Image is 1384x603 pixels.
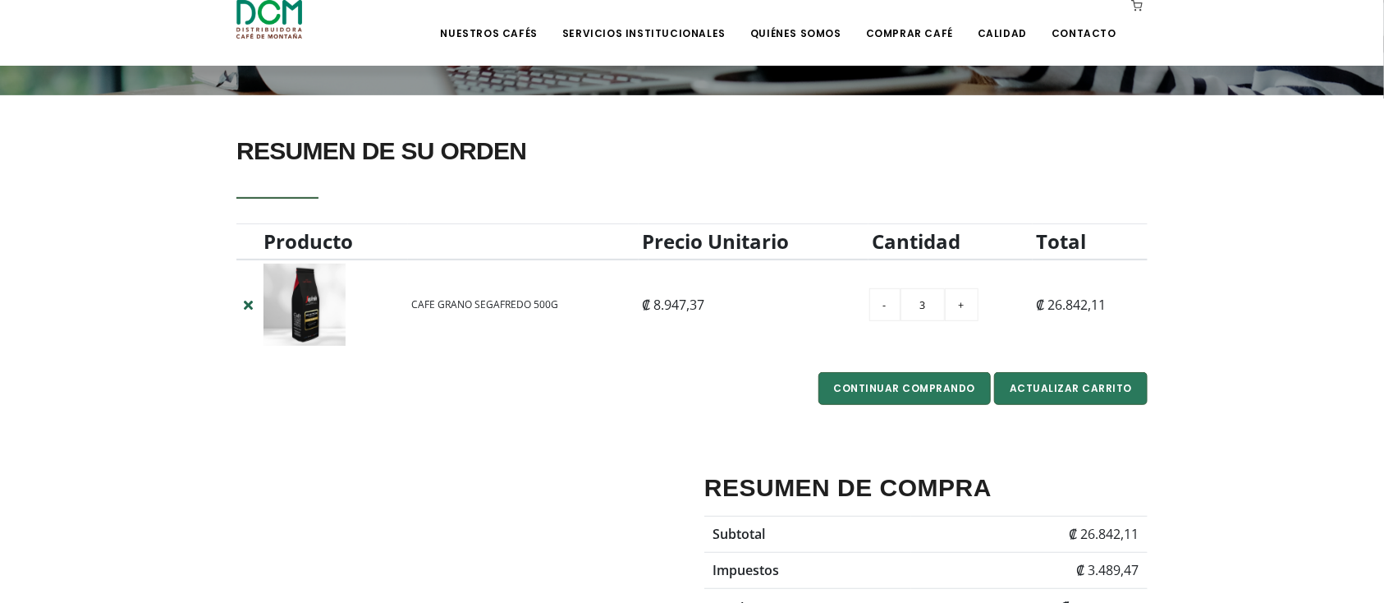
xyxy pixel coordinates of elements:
[1069,525,1139,543] span: ₡ 26.842,11
[642,296,704,314] span: ₡ 8.947,37
[818,382,992,398] a: CONTINUAR COMPRANDO
[408,260,639,349] td: CAFE GRANO SEGAFREDO 500G
[713,525,766,543] strong: Subtotal
[431,2,548,40] a: Nuestros Cafés
[264,228,353,255] b: Producto
[968,2,1037,40] a: Calidad
[873,228,961,255] b: Cantidad
[264,264,346,346] img: DCM-WEB-PRODUCTO-1024x1024-V2-DORADO-500gr.png
[552,2,736,40] a: Servicios Institucionales
[740,2,851,40] a: Quiénes Somos
[869,288,901,321] input: -
[945,288,978,321] input: +
[1076,561,1139,579] span: ₡ 3.489,47
[642,228,789,255] b: Precio Unitario
[1036,296,1106,314] span: ₡ 26.842,11
[1036,228,1086,255] b: Total
[713,561,780,579] strong: Impuestos
[994,372,1148,405] button: ACTUALIZAR CARRITO
[1042,2,1126,40] a: Contacto
[856,2,963,40] a: Comprar Café
[236,128,680,174] h2: RESUMEN DE SU ORDEN
[818,372,992,405] button: CONTINUAR COMPRANDO
[704,467,1148,509] h4: RESUMEN DE COMPRA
